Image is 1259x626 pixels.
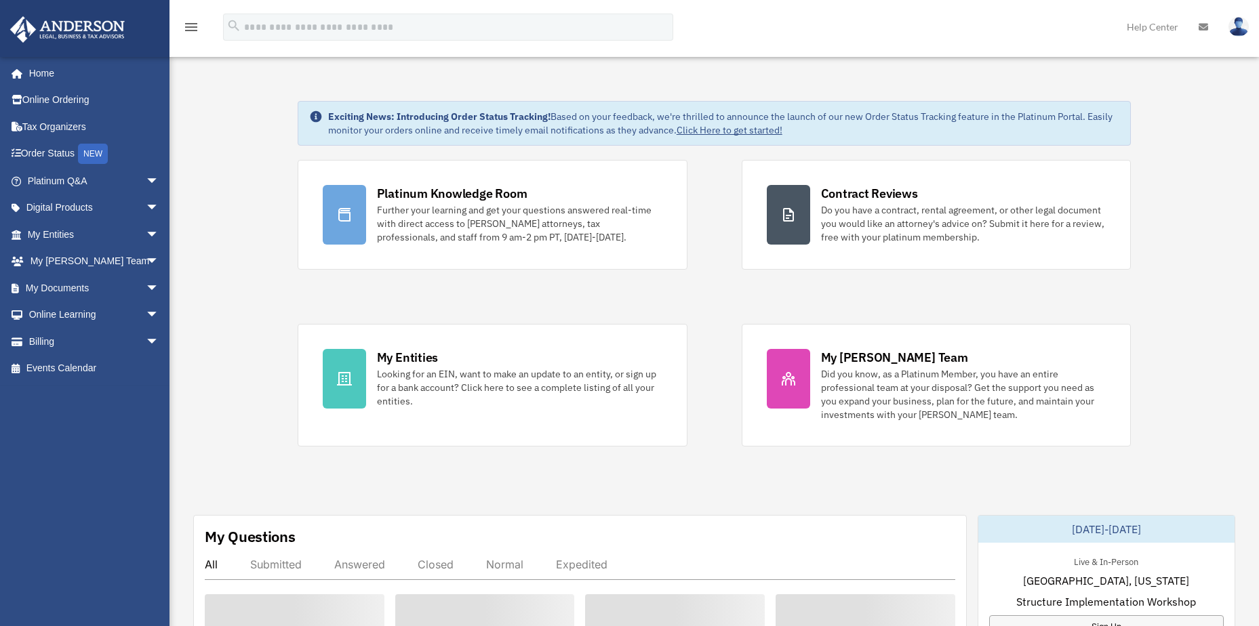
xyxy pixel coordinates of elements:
[183,24,199,35] a: menu
[9,301,180,329] a: Online Learningarrow_drop_down
[9,194,180,222] a: Digital Productsarrow_drop_down
[146,167,173,195] span: arrow_drop_down
[377,349,438,366] div: My Entities
[146,274,173,302] span: arrow_drop_down
[298,324,687,446] a: My Entities Looking for an EIN, want to make an update to an entity, or sign up for a bank accoun...
[1063,554,1149,568] div: Live & In-Person
[250,558,302,571] div: Submitted
[9,274,180,301] a: My Documentsarrow_drop_down
[1016,593,1196,610] span: Structure Implementation Workshop
[9,113,180,140] a: Tax Organizers
[677,124,782,136] a: Click Here to get started!
[821,203,1106,244] div: Do you have a contract, rental agreement, or other legal document you would like an attorney's ad...
[328,110,551,123] strong: Exciting News: Introducing Order Status Tracking!
[298,160,687,270] a: Platinum Knowledge Room Further your learning and get your questions answered real-time with dire...
[821,367,1106,421] div: Did you know, as a Platinum Member, you have an entire professional team at your disposal? Get th...
[205,526,296,547] div: My Questions
[328,110,1120,137] div: Based on your feedback, we're thrilled to announce the launch of our new Order Status Tracking fe...
[821,185,918,202] div: Contract Reviews
[146,194,173,222] span: arrow_drop_down
[6,16,129,43] img: Anderson Advisors Platinum Portal
[146,248,173,276] span: arrow_drop_down
[146,221,173,249] span: arrow_drop_down
[334,558,385,571] div: Answered
[556,558,607,571] div: Expedited
[377,185,527,202] div: Platinum Knowledge Room
[821,349,968,366] div: My [PERSON_NAME] Team
[742,324,1132,446] a: My [PERSON_NAME] Team Did you know, as a Platinum Member, you have an entire professional team at...
[78,144,108,164] div: NEW
[978,516,1235,543] div: [DATE]-[DATE]
[205,558,218,571] div: All
[9,60,173,87] a: Home
[9,87,180,114] a: Online Ordering
[9,328,180,355] a: Billingarrow_drop_down
[9,221,180,248] a: My Entitiesarrow_drop_down
[183,19,199,35] i: menu
[9,355,180,382] a: Events Calendar
[1023,572,1189,589] span: [GEOGRAPHIC_DATA], [US_STATE]
[418,558,454,571] div: Closed
[226,18,241,33] i: search
[146,301,173,329] span: arrow_drop_down
[486,558,523,571] div: Normal
[9,167,180,194] a: Platinum Q&Aarrow_drop_down
[377,367,662,408] div: Looking for an EIN, want to make an update to an entity, or sign up for a bank account? Click her...
[377,203,662,244] div: Further your learning and get your questions answered real-time with direct access to [PERSON_NAM...
[742,160,1132,270] a: Contract Reviews Do you have a contract, rental agreement, or other legal document you would like...
[9,140,180,168] a: Order StatusNEW
[9,248,180,275] a: My [PERSON_NAME] Teamarrow_drop_down
[146,328,173,356] span: arrow_drop_down
[1228,17,1249,37] img: User Pic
